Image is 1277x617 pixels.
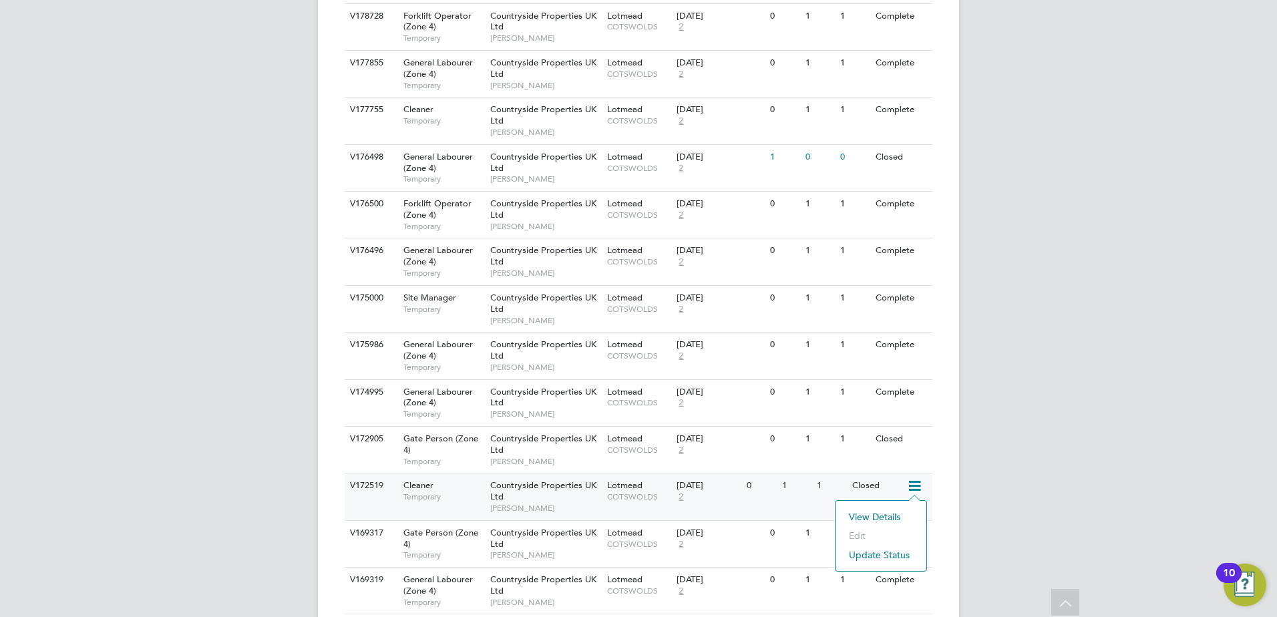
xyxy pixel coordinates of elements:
div: 0 [767,380,801,405]
div: 0 [767,521,801,546]
span: Temporary [403,550,484,560]
div: Complete [872,51,930,75]
span: Temporary [403,221,484,232]
div: V172519 [347,473,393,498]
span: Lotmead [607,386,643,397]
span: Temporary [403,491,484,502]
span: COTSWOLDS [607,397,671,408]
span: Countryside Properties UK Ltd [490,198,596,220]
span: Countryside Properties UK Ltd [490,574,596,596]
span: Countryside Properties UK Ltd [490,151,596,174]
div: 0 [743,473,778,498]
span: [PERSON_NAME] [490,221,600,232]
div: 1 [802,97,837,122]
span: [PERSON_NAME] [490,174,600,184]
li: View Details [842,507,920,526]
span: Temporary [403,174,484,184]
div: 0 [767,427,801,451]
span: COTSWOLDS [607,256,671,267]
span: Countryside Properties UK Ltd [490,527,596,550]
span: 2 [677,351,685,362]
span: Lotmead [607,151,643,162]
div: 0 [767,192,801,216]
span: Lotmead [607,10,643,21]
div: Complete [872,333,930,357]
span: 2 [677,445,685,456]
div: 1 [802,568,837,592]
div: 1 [802,333,837,357]
span: Forklift Operator (Zone 4) [403,198,472,220]
div: 1 [837,333,872,357]
div: 1 [802,286,837,311]
span: Temporary [403,409,484,419]
div: 0 [767,4,801,29]
span: [PERSON_NAME] [490,409,600,419]
div: [DATE] [677,57,763,69]
div: Complete [872,238,930,263]
div: 0 [767,51,801,75]
span: Lotmead [607,433,643,444]
span: Countryside Properties UK Ltd [490,433,596,455]
span: COTSWOLDS [607,445,671,455]
div: Complete [872,380,930,405]
span: Countryside Properties UK Ltd [490,104,596,126]
div: 1 [837,192,872,216]
div: [DATE] [677,574,763,586]
div: V174995 [347,380,393,405]
div: 0 [767,97,801,122]
span: Temporary [403,597,484,608]
span: 2 [677,116,685,127]
span: Lotmead [607,574,643,585]
span: [PERSON_NAME] [490,80,600,91]
div: 1 [779,473,813,498]
span: General Labourer (Zone 4) [403,574,473,596]
span: 2 [677,491,685,503]
span: 2 [677,304,685,315]
div: [DATE] [677,339,763,351]
div: [DATE] [677,245,763,256]
span: COTSWOLDS [607,351,671,361]
span: Countryside Properties UK Ltd [490,386,596,409]
div: Complete [872,568,930,592]
div: 1 [802,51,837,75]
span: General Labourer (Zone 4) [403,244,473,267]
div: 1 [767,145,801,170]
span: 2 [677,69,685,80]
span: Lotmead [607,244,643,256]
span: Site Manager [403,292,456,303]
span: Gate Person (Zone 4) [403,527,478,550]
div: 10 [1223,573,1235,590]
div: 1 [837,97,872,122]
div: V175000 [347,286,393,311]
span: General Labourer (Zone 4) [403,57,473,79]
div: [DATE] [677,292,763,304]
div: V169317 [347,521,393,546]
span: Gate Person (Zone 4) [403,433,478,455]
span: COTSWOLDS [607,491,671,502]
span: General Labourer (Zone 4) [403,386,473,409]
div: 1 [837,51,872,75]
span: Temporary [403,116,484,126]
span: Temporary [403,304,484,315]
div: Complete [872,4,930,29]
div: V176496 [347,238,393,263]
div: 1 [837,427,872,451]
span: [PERSON_NAME] [490,33,600,43]
span: Lotmead [607,198,643,209]
div: 1 [802,238,837,263]
button: Open Resource Center, 10 new notifications [1224,564,1266,606]
div: [DATE] [677,104,763,116]
div: 1 [802,427,837,451]
div: V175986 [347,333,393,357]
div: Complete [872,97,930,122]
span: Lotmead [607,479,643,491]
span: 2 [677,586,685,597]
span: [PERSON_NAME] [490,362,600,373]
span: General Labourer (Zone 4) [403,151,473,174]
span: Lotmead [607,57,643,68]
span: [PERSON_NAME] [490,550,600,560]
div: V176500 [347,192,393,216]
span: Lotmead [607,292,643,303]
span: Countryside Properties UK Ltd [490,339,596,361]
div: 1 [837,568,872,592]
